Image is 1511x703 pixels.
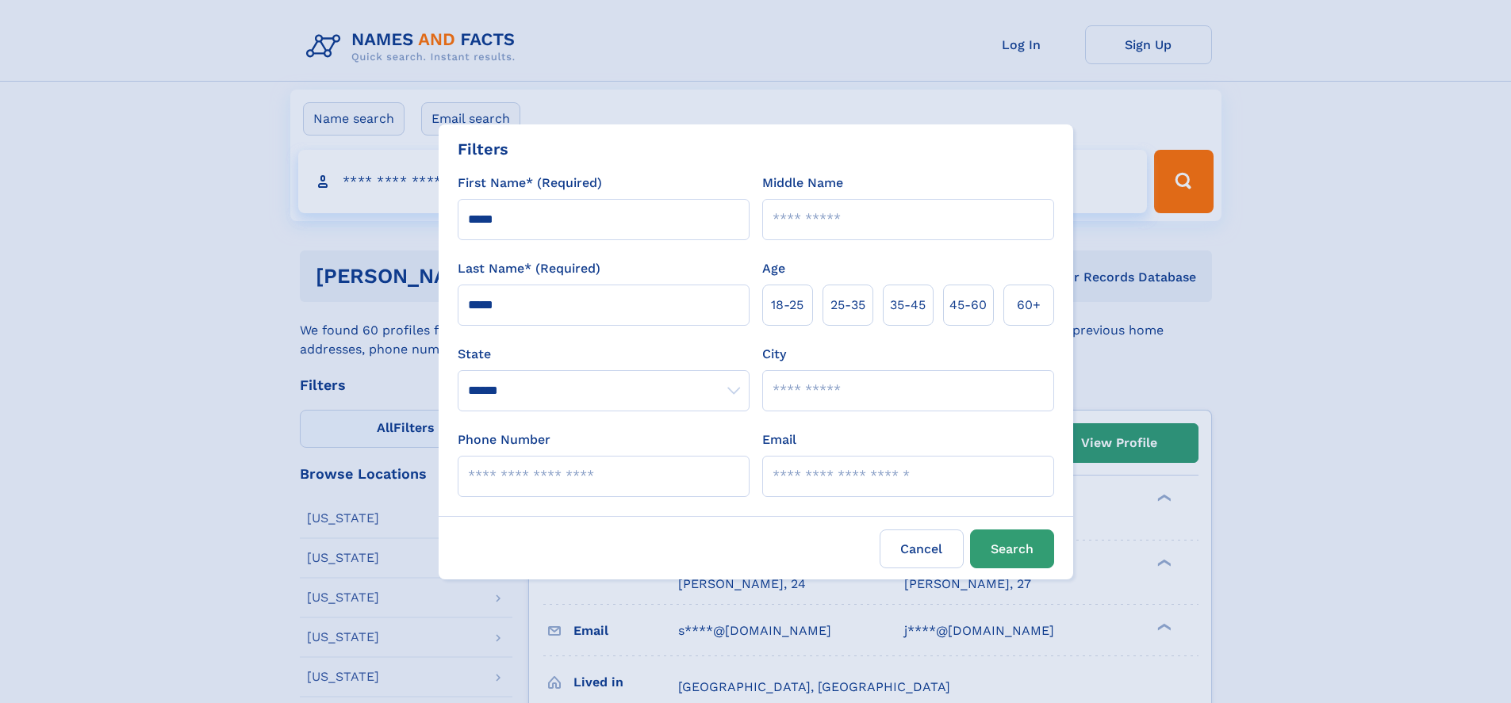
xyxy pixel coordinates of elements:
label: Cancel [880,529,964,568]
span: 18‑25 [771,296,803,315]
label: First Name* (Required) [458,174,602,193]
label: Age [762,259,785,278]
span: 25‑35 [830,296,865,315]
label: State [458,345,750,364]
span: 60+ [1017,296,1041,315]
label: Phone Number [458,430,550,449]
label: Middle Name [762,174,843,193]
label: Last Name* (Required) [458,259,600,278]
span: 35‑45 [890,296,926,315]
button: Search [970,529,1054,568]
label: City [762,345,786,364]
div: Filters [458,137,508,161]
span: 45‑60 [949,296,987,315]
label: Email [762,430,796,449]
